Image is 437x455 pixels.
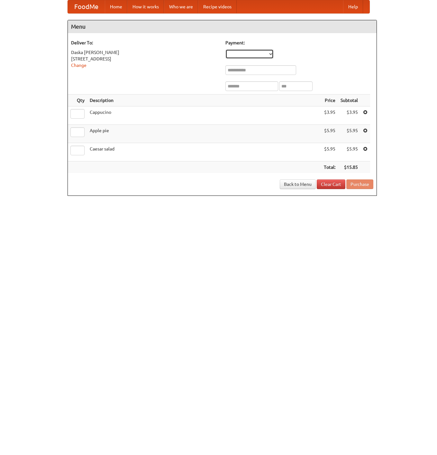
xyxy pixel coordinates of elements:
a: FoodMe [68,0,105,13]
th: Total: [321,161,338,173]
th: Qty [68,95,87,106]
div: Daska [PERSON_NAME] [71,49,219,56]
a: How it works [127,0,164,13]
td: $3.95 [321,106,338,125]
a: Help [343,0,363,13]
td: $3.95 [338,106,360,125]
td: Caesar salad [87,143,321,161]
h5: Payment: [225,40,373,46]
td: $5.95 [321,143,338,161]
a: Change [71,63,86,68]
a: Recipe videos [198,0,237,13]
th: Price [321,95,338,106]
td: $5.95 [338,125,360,143]
a: Who we are [164,0,198,13]
a: Clear Cart [317,179,345,189]
a: Home [105,0,127,13]
td: Cappucino [87,106,321,125]
th: Subtotal [338,95,360,106]
h4: Menu [68,20,377,33]
a: Back to Menu [280,179,316,189]
h5: Deliver To: [71,40,219,46]
td: $5.95 [321,125,338,143]
td: Apple pie [87,125,321,143]
th: $15.85 [338,161,360,173]
div: [STREET_ADDRESS] [71,56,219,62]
button: Purchase [346,179,373,189]
td: $5.95 [338,143,360,161]
th: Description [87,95,321,106]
